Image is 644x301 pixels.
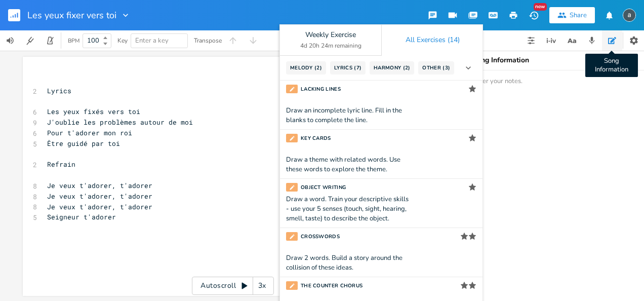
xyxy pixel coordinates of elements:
span: Je veux t'adorer, t'adorer [47,202,152,211]
span: Seigneur t'adorer [47,212,116,221]
div: Draw a word. Train your descriptive skills - use your 5 senses (touch, sight, hearing, smell, tas... [286,195,413,223]
span: ( 7 ) [354,65,361,70]
div: Lyrics [286,134,298,142]
div: Lyrics [286,281,298,290]
div: Key [117,37,128,44]
div: Autoscroll [192,277,274,295]
div: Draw 2 words. Build a story around the collision of these ideas. [286,253,413,273]
div: Object Writing [286,183,346,192]
div: Draw a theme with related words. Use these words to explore the theme. [286,155,413,174]
div: New [534,3,547,11]
button: Share [549,7,595,23]
span: Les yeux fixés vers toi [47,107,140,116]
span: Refrain [47,160,75,169]
div: Lyrics [286,183,298,192]
div: 4d 20h 24m remaining [300,43,361,49]
span: Harmony [374,64,402,71]
span: ( 2 ) [403,65,411,70]
span: Lyrics [334,64,354,71]
span: Je veux t'adorer, t'adorer [47,192,152,201]
span: Pour t'adorer mon roi [47,128,132,137]
span: Être guidé par toi [47,139,120,148]
img: alvin cavaree [623,9,636,22]
span: Lyrics [47,86,71,95]
div: Weekly Exercise [305,31,356,39]
div: Lacking Lines [286,85,341,93]
div: Crosswords [286,232,340,241]
span: Enter a key [135,36,169,45]
span: ( 3 ) [442,65,450,70]
div: Lyrics [286,232,298,241]
button: New [524,6,544,24]
div: 3x [253,277,271,295]
div: Lyrics [286,85,298,93]
div: All Exercises (14) [406,36,460,44]
span: Je veux t'adorer, t'adorer [47,181,152,190]
div: BPM [68,38,79,44]
span: ( 2 ) [314,65,322,70]
div: The Counter Chorus [286,281,363,290]
span: Melody [290,64,314,71]
div: Share [570,11,587,20]
div: Draw an incomplete lyric line. Fill in the blanks to complete the line. [286,106,413,125]
div: Key Cards [286,134,331,142]
span: J'oublie les problèmes autour de moi [47,118,193,127]
span: Other [422,64,442,71]
span: Les yeux fixer vers toi [27,11,116,20]
button: Song Information [602,30,622,51]
div: Transpose [194,37,222,44]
